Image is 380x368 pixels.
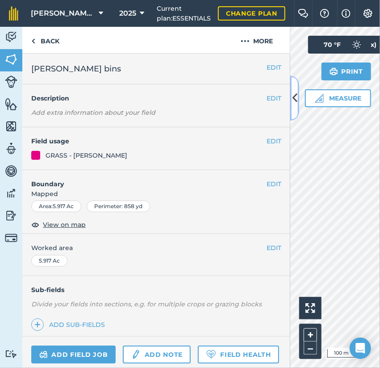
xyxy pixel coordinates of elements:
img: svg+xml;base64,PD94bWwgdmVyc2lvbj0iMS4wIiBlbmNvZGluZz0idXRmLTgiPz4KPCEtLSBHZW5lcmF0b3I6IEFkb2JlIE... [5,164,17,178]
div: 5.917 Ac [31,255,67,267]
img: svg+xml;base64,PHN2ZyB4bWxucz0iaHR0cDovL3d3dy53My5vcmcvMjAwMC9zdmciIHdpZHRoPSI1NiIgaGVpZ2h0PSI2MC... [5,97,17,111]
button: View on map [31,219,86,230]
div: Perimeter : 858 yd [87,201,150,212]
img: svg+xml;base64,PHN2ZyB4bWxucz0iaHR0cDovL3d3dy53My5vcmcvMjAwMC9zdmciIHdpZHRoPSIxOSIgaGVpZ2h0PSIyNC... [330,66,338,77]
div: Open Intercom Messenger [350,338,371,359]
img: svg+xml;base64,PD94bWwgdmVyc2lvbj0iMS4wIiBlbmNvZGluZz0idXRmLTgiPz4KPCEtLSBHZW5lcmF0b3I6IEFkb2JlIE... [5,142,17,155]
img: svg+xml;base64,PD94bWwgdmVyc2lvbj0iMS4wIiBlbmNvZGluZz0idXRmLTgiPz4KPCEtLSBHZW5lcmF0b3I6IEFkb2JlIE... [348,36,366,54]
img: svg+xml;base64,PD94bWwgdmVyc2lvbj0iMS4wIiBlbmNvZGluZz0idXRmLTgiPz4KPCEtLSBHZW5lcmF0b3I6IEFkb2JlIE... [5,30,17,44]
h4: Boundary [22,170,267,189]
img: svg+xml;base64,PD94bWwgdmVyc2lvbj0iMS4wIiBlbmNvZGluZz0idXRmLTgiPz4KPCEtLSBHZW5lcmF0b3I6IEFkb2JlIE... [5,187,17,200]
span: Mapped [22,189,290,199]
span: [PERSON_NAME] bins [31,63,121,75]
img: svg+xml;base64,PD94bWwgdmVyc2lvbj0iMS4wIiBlbmNvZGluZz0idXRmLTgiPz4KPCEtLSBHZW5lcmF0b3I6IEFkb2JlIE... [5,75,17,88]
img: svg+xml;base64,PHN2ZyB4bWxucz0iaHR0cDovL3d3dy53My5vcmcvMjAwMC9zdmciIHdpZHRoPSI1NiIgaGVpZ2h0PSI2MC... [5,53,17,66]
img: svg+xml;base64,PD94bWwgdmVyc2lvbj0iMS4wIiBlbmNvZGluZz0idXRmLTgiPz4KPCEtLSBHZW5lcmF0b3I6IEFkb2JlIE... [5,209,17,222]
img: svg+xml;base64,PHN2ZyB4bWxucz0iaHR0cDovL3d3dy53My5vcmcvMjAwMC9zdmciIHdpZHRoPSI1NiIgaGVpZ2h0PSI2MC... [5,120,17,133]
button: More [223,27,290,53]
img: svg+xml;base64,PHN2ZyB4bWxucz0iaHR0cDovL3d3dy53My5vcmcvMjAwMC9zdmciIHdpZHRoPSIxNCIgaGVpZ2h0PSIyNC... [34,319,41,330]
img: Ruler icon [315,94,324,103]
a: Add field job [31,346,116,364]
a: Add sub-fields [31,318,109,331]
img: fieldmargin Logo [9,6,18,21]
img: svg+xml;base64,PD94bWwgdmVyc2lvbj0iMS4wIiBlbmNvZGluZz0idXRmLTgiPz4KPCEtLSBHZW5lcmF0b3I6IEFkb2JlIE... [39,349,48,360]
button: + [304,328,317,342]
img: A cog icon [363,9,373,18]
span: Worked area [31,243,281,253]
button: 70 °F [315,36,371,54]
img: svg+xml;base64,PHN2ZyB4bWxucz0iaHR0cDovL3d3dy53My5vcmcvMjAwMC9zdmciIHdpZHRoPSI5IiBoZWlnaHQ9IjI0Ii... [31,36,35,46]
img: Two speech bubbles overlapping with the left bubble in the forefront [298,9,309,18]
button: – [304,342,317,355]
span: Current plan : ESSENTIALS [157,4,211,24]
h4: Description [31,93,281,103]
a: Add note [123,346,191,364]
button: Measure [305,89,371,107]
span: 2025 [119,8,136,19]
h4: Sub-fields [22,285,290,295]
button: EDIT [267,63,281,72]
div: GRASS - [PERSON_NAME] [46,151,127,160]
a: Field Health [198,346,279,364]
a: Change plan [218,6,285,21]
img: A question mark icon [319,9,330,18]
span: [PERSON_NAME] Farms [31,8,95,19]
img: svg+xml;base64,PD94bWwgdmVyc2lvbj0iMS4wIiBlbmNvZGluZz0idXRmLTgiPz4KPCEtLSBHZW5lcmF0b3I6IEFkb2JlIE... [131,349,141,360]
img: Four arrows, one pointing top left, one top right, one bottom right and the last bottom left [305,303,315,313]
a: Back [22,27,68,53]
button: Print [322,63,372,80]
button: EDIT [267,136,281,146]
button: EDIT [267,179,281,189]
img: svg+xml;base64,PHN2ZyB4bWxucz0iaHR0cDovL3d3dy53My5vcmcvMjAwMC9zdmciIHdpZHRoPSIyMCIgaGVpZ2h0PSIyNC... [241,36,250,46]
em: Divide your fields into sections, e.g. for multiple crops or grazing blocks [31,300,262,308]
em: Add extra information about your field [31,109,155,117]
img: svg+xml;base64,PD94bWwgdmVyc2lvbj0iMS4wIiBlbmNvZGluZz0idXRmLTgiPz4KPCEtLSBHZW5lcmF0b3I6IEFkb2JlIE... [5,232,17,244]
div: Area : 5.917 Ac [31,201,81,212]
span: View on map [43,220,86,230]
img: svg+xml;base64,PD94bWwgdmVyc2lvbj0iMS4wIiBlbmNvZGluZz0idXRmLTgiPz4KPCEtLSBHZW5lcmF0b3I6IEFkb2JlIE... [5,350,17,358]
img: svg+xml;base64,PHN2ZyB4bWxucz0iaHR0cDovL3d3dy53My5vcmcvMjAwMC9zdmciIHdpZHRoPSIxOCIgaGVpZ2h0PSIyNC... [31,219,39,230]
button: EDIT [267,93,281,103]
img: svg+xml;base64,PHN2ZyB4bWxucz0iaHR0cDovL3d3dy53My5vcmcvMjAwMC9zdmciIHdpZHRoPSIxNyIgaGVpZ2h0PSIxNy... [342,8,351,19]
button: EDIT [267,243,281,253]
h4: Field usage [31,136,267,146]
span: 70 ° F [324,36,341,54]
